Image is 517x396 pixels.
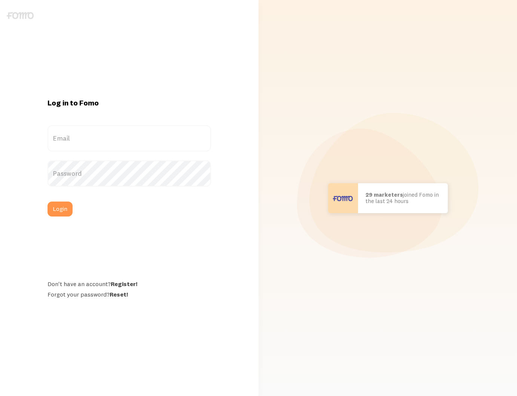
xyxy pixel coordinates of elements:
img: User avatar [328,183,358,213]
a: Register! [111,280,137,288]
p: joined Fomo in the last 24 hours [365,192,440,204]
h1: Log in to Fomo [48,98,211,108]
label: Email [48,125,211,151]
b: 29 marketers [365,191,403,198]
label: Password [48,160,211,187]
img: fomo-logo-gray-b99e0e8ada9f9040e2984d0d95b3b12da0074ffd48d1e5cb62ac37fc77b0b268.svg [7,12,34,19]
div: Don't have an account? [48,280,211,288]
button: Login [48,202,73,217]
div: Forgot your password? [48,291,211,298]
a: Reset! [110,291,128,298]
